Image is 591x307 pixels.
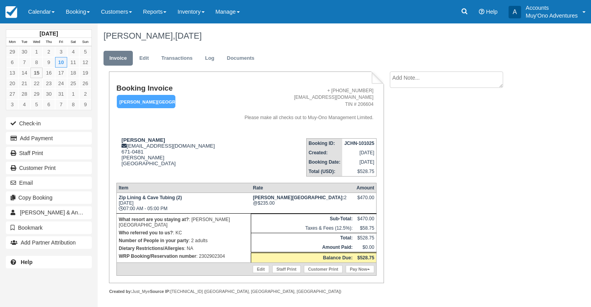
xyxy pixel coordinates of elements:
[119,195,182,200] strong: Zip Lining & Cave Tubing (2)
[21,259,32,265] b: Help
[526,4,578,12] p: Accounts
[355,214,377,223] td: $470.00
[67,68,79,78] a: 18
[79,57,91,68] a: 12
[30,89,43,99] a: 29
[119,217,189,222] strong: What resort are you staying at?
[67,89,79,99] a: 1
[30,99,43,110] a: 5
[43,38,55,46] th: Thu
[104,51,133,66] a: Invoice
[6,78,18,89] a: 20
[79,38,91,46] th: Sun
[342,148,376,157] td: [DATE]
[307,148,343,157] th: Created:
[119,245,249,252] p: : NA
[109,289,132,294] strong: Created by:
[155,51,198,66] a: Transactions
[55,46,67,57] a: 3
[344,141,374,146] strong: JCHN-101025
[251,233,355,243] th: Total:
[55,89,67,99] a: 31
[526,12,578,20] p: Muy'Ono Adventures
[6,221,92,234] button: Bookmark
[6,256,92,268] a: Help
[251,183,355,193] th: Rate
[6,177,92,189] button: Email
[258,200,275,206] span: $235.00
[221,51,261,66] a: Documents
[357,195,374,207] div: $470.00
[116,183,251,193] th: Item
[18,99,30,110] a: 4
[116,95,173,109] a: [PERSON_NAME][GEOGRAPHIC_DATA]
[104,31,535,41] h1: [PERSON_NAME],
[18,46,30,57] a: 30
[79,78,91,89] a: 26
[67,38,79,46] th: Sat
[509,6,521,18] div: A
[55,38,67,46] th: Fri
[134,51,155,66] a: Edit
[253,265,269,273] a: Edit
[30,57,43,68] a: 8
[67,57,79,68] a: 11
[307,157,343,167] th: Booking Date:
[119,216,249,229] p: : [PERSON_NAME][GEOGRAPHIC_DATA]
[30,46,43,57] a: 1
[119,246,184,251] strong: Dietary Restrictions/Allergies
[79,46,91,57] a: 5
[116,84,226,93] h1: Booking Invoice
[119,229,249,237] p: : KC
[6,68,18,78] a: 13
[43,57,55,68] a: 9
[251,223,355,233] td: Taxes & Fees (12.5%):
[67,46,79,57] a: 4
[43,99,55,110] a: 6
[18,68,30,78] a: 14
[6,46,18,57] a: 29
[6,89,18,99] a: 27
[355,233,377,243] td: $528.75
[6,236,92,249] button: Add Partner Attribution
[307,167,343,177] th: Total (USD):
[251,193,355,213] td: 2 @
[175,31,202,41] span: [DATE]
[20,209,92,216] span: [PERSON_NAME] & Anmarry
[30,78,43,89] a: 22
[307,138,343,148] th: Booking ID:
[251,214,355,223] th: Sub-Total:
[119,230,173,236] strong: Who referred you to us?
[253,195,344,200] strong: Hopkins Bay Resort
[6,147,92,159] a: Staff Print
[119,237,249,245] p: : 2 adults
[43,89,55,99] a: 30
[117,95,175,109] em: [PERSON_NAME][GEOGRAPHIC_DATA]
[43,46,55,57] a: 2
[479,9,484,14] i: Help
[6,206,92,219] a: [PERSON_NAME] & Anmarry
[18,57,30,68] a: 7
[6,132,92,145] button: Add Payment
[55,57,67,68] a: 10
[346,265,374,273] a: Pay Now
[304,265,343,273] a: Customer Print
[119,238,189,243] strong: Number of People in your party
[251,243,355,253] th: Amount Paid:
[55,78,67,89] a: 24
[6,117,92,130] button: Check-in
[251,252,355,262] th: Balance Due:
[67,99,79,110] a: 8
[119,253,196,259] strong: WRP Booking/Reservation number
[116,137,226,176] div: [EMAIL_ADDRESS][DOMAIN_NAME] 671-0481 [PERSON_NAME] [GEOGRAPHIC_DATA]
[79,89,91,99] a: 2
[18,89,30,99] a: 28
[43,78,55,89] a: 23
[355,223,377,233] td: $58.75
[6,99,18,110] a: 3
[272,265,301,273] a: Staff Print
[486,9,498,15] span: Help
[6,57,18,68] a: 6
[342,157,376,167] td: [DATE]
[79,99,91,110] a: 9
